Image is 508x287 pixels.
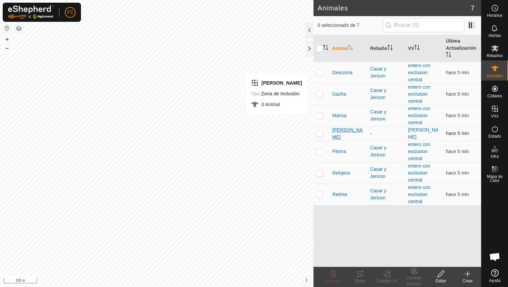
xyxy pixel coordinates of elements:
div: Casar y Jericon [370,87,403,101]
button: – [3,44,11,52]
span: Rebaños [486,54,503,58]
th: Última Actualización [443,35,481,62]
span: P2 [67,9,73,16]
span: Gacha [332,91,346,98]
div: Cambiar VV [374,278,400,284]
a: entero con exclusion central [408,63,430,82]
button: Capas del Mapa [15,25,23,33]
span: 18 sept 2025, 18:00 [446,192,469,197]
div: Editar [427,278,454,284]
a: entero con exclusion central [408,106,430,125]
div: Casar y Jericon [370,187,403,201]
div: Casar y Jericon [370,144,403,158]
span: VVs [491,114,498,118]
div: Casar y Jericon [370,108,403,123]
span: Horarios [487,13,502,17]
div: Rutas [347,278,374,284]
a: [PERSON_NAME] [408,127,438,140]
p-sorticon: Activar para ordenar [387,46,393,51]
div: 0 Animal [251,100,302,108]
label: Tipo: [251,91,261,96]
span: Ayuda [489,279,501,283]
div: Cambiar Rebaño [400,275,427,287]
span: Alertas [489,34,501,38]
span: 18 sept 2025, 18:00 [446,170,469,176]
a: entero con exclusion central [408,185,430,204]
th: Rebaño [368,35,406,62]
button: + [3,35,11,43]
div: [PERSON_NAME] [251,79,302,87]
a: entero con exclusion central [408,163,430,183]
p-sorticon: Activar para ordenar [323,46,328,51]
a: entero con exclusion central [408,84,430,104]
div: - [370,130,403,137]
a: Política de Privacidad [122,278,161,284]
a: Ayuda [481,267,508,285]
span: 18 sept 2025, 18:00 [446,91,469,97]
th: Animal [330,35,368,62]
p-sorticon: Activar para ordenar [446,53,451,58]
span: 18 sept 2025, 18:00 [446,70,469,75]
span: i [306,277,307,283]
div: Crear [454,278,481,284]
div: Zona de Inclusión [251,90,302,98]
span: Retinta [332,191,347,198]
h2: Animales [317,4,471,12]
span: 18 sept 2025, 18:00 [446,113,469,118]
span: Estado [489,134,501,138]
span: 18 sept 2025, 18:00 [446,149,469,154]
span: Relojera [332,170,350,177]
img: Logo Gallagher [8,5,54,19]
span: 18 sept 2025, 18:00 [446,131,469,136]
span: 7 [471,3,474,13]
div: Casar y Jericon [370,65,403,80]
button: Restablecer Mapa [3,24,11,32]
button: i [303,277,310,284]
span: [PERSON_NAME] [332,127,365,141]
p-sorticon: Activar para ordenar [348,46,353,51]
span: Collares [487,94,502,98]
span: Animales [486,74,503,78]
a: entero con exclusion central [408,142,430,161]
span: Mansa [332,112,346,119]
div: Chat abierto [485,247,505,267]
input: Buscar (S) [383,18,464,32]
th: VV [406,35,443,62]
span: 0 seleccionado de 7 [317,22,383,29]
a: Contáctenos [169,278,192,284]
div: Casar y Jericon [370,166,403,180]
span: Pitorra [332,148,346,155]
p-sorticon: Activar para ordenar [414,46,420,51]
span: Infra [491,154,499,158]
span: Eliminar [326,279,340,283]
span: Descorna [332,69,352,76]
span: Mapa de Calor [483,175,506,183]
